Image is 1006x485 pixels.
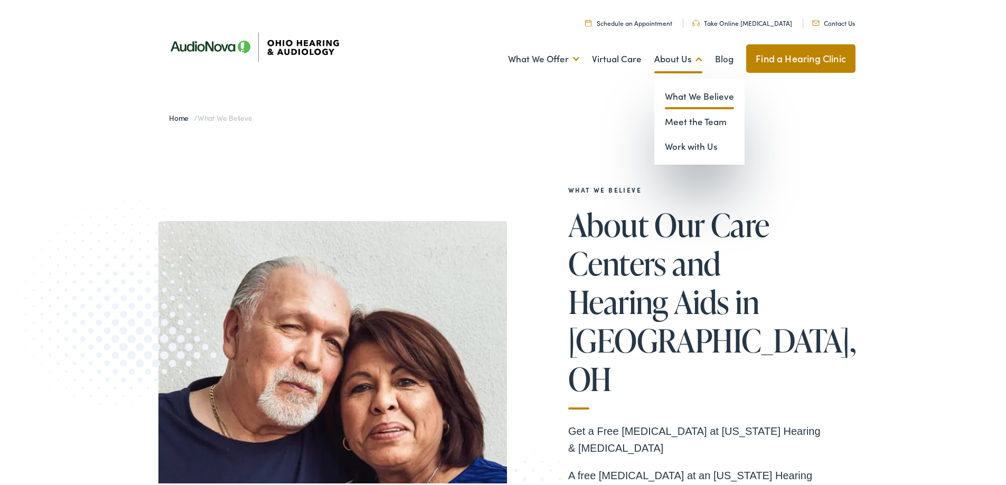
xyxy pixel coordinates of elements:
[812,16,855,25] a: Contact Us
[568,282,668,317] span: Hearing
[198,110,252,121] span: What We Believe
[746,42,855,71] a: Find a Hearing Clinic
[735,282,759,317] span: in
[715,37,734,77] a: Blog
[711,205,769,240] span: Care
[568,244,666,279] span: Centers
[568,184,822,192] h2: What We Believe
[568,321,856,356] span: [GEOGRAPHIC_DATA],
[169,110,194,121] a: Home
[812,18,820,24] img: Mail icon representing email contact with Ohio Hearing in Cincinnati, OH
[692,16,792,25] a: Take Online [MEDICAL_DATA]
[654,205,704,240] span: Our
[568,359,612,394] span: OH
[654,37,702,77] a: About Us
[672,244,720,279] span: and
[169,110,252,121] span: /
[654,107,745,132] a: Meet the Team
[568,205,648,240] span: About
[674,282,729,317] span: Aids
[585,17,591,24] img: Calendar Icon to schedule a hearing appointment in Cincinnati, OH
[568,421,822,454] p: Get a Free [MEDICAL_DATA] at [US_STATE] Hearing & [MEDICAL_DATA]
[592,37,642,77] a: Virtual Care
[692,18,700,24] img: Headphones icone to schedule online hearing test in Cincinnati, OH
[585,16,672,25] a: Schedule an Appointment
[654,82,745,107] a: What We Believe
[654,132,745,157] a: Work with Us
[508,37,579,77] a: What We Offer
